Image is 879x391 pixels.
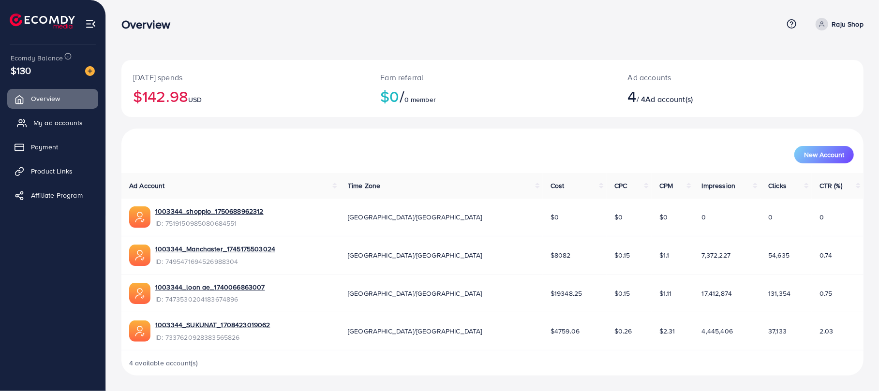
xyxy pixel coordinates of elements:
a: Overview [7,89,98,108]
span: $2.31 [659,326,675,336]
a: 1003344_SUKUNAT_1708423019062 [155,320,270,330]
a: 1003344_Manchaster_1745175503024 [155,244,275,254]
span: 4 available account(s) [129,358,198,368]
a: Product Links [7,161,98,181]
span: 4 [628,85,637,107]
span: 4,445,406 [702,326,733,336]
span: Time Zone [348,181,380,190]
span: 0 [819,212,824,222]
a: 1003344_shoppio_1750688962312 [155,206,264,216]
a: Raju Shop [812,18,864,30]
img: ic-ads-acc.e4c84228.svg [129,245,150,266]
span: 37,133 [768,326,787,336]
span: Payment [31,142,58,152]
span: Overview [31,94,60,103]
span: New Account [804,151,844,158]
span: 131,354 [768,289,790,298]
span: ID: 7337620928383565826 [155,333,270,342]
span: Cost [551,181,565,190]
span: CTR (%) [819,181,842,190]
span: Ad account(s) [645,94,693,104]
span: My ad accounts [33,118,83,128]
span: $1.1 [659,250,670,260]
a: 1003344_loon ae_1740066863007 [155,282,265,292]
span: Product Links [31,166,73,176]
span: Ecomdy Balance [11,53,63,63]
img: ic-ads-acc.e4c84228.svg [129,320,150,342]
p: [DATE] spends [133,72,357,83]
span: 0.75 [819,289,833,298]
h2: / 4 [628,87,790,105]
span: / [400,85,404,107]
span: $0.26 [614,326,632,336]
span: $4759.06 [551,326,580,336]
span: $0.15 [614,250,630,260]
span: 0 [768,212,773,222]
span: 0 member [404,95,436,104]
span: USD [188,95,202,104]
span: $0 [614,212,623,222]
span: 7,372,227 [702,250,730,260]
span: $19348.25 [551,289,582,298]
a: Payment [7,137,98,157]
span: 0.74 [819,250,833,260]
span: [GEOGRAPHIC_DATA]/[GEOGRAPHIC_DATA] [348,289,482,298]
img: image [85,66,95,76]
span: CPC [614,181,627,190]
span: [GEOGRAPHIC_DATA]/[GEOGRAPHIC_DATA] [348,250,482,260]
p: Earn referral [380,72,604,83]
p: Raju Shop [832,18,864,30]
span: 0 [702,212,706,222]
span: Ad Account [129,181,165,190]
h2: $0 [380,87,604,105]
button: New Account [794,146,854,163]
span: [GEOGRAPHIC_DATA]/[GEOGRAPHIC_DATA] [348,326,482,336]
img: logo [10,14,75,29]
span: $0.15 [614,289,630,298]
span: ID: 7473530204183674896 [155,294,265,304]
span: Impression [702,181,736,190]
span: 2.03 [819,326,834,336]
span: 54,635 [768,250,790,260]
span: $1.11 [659,289,672,298]
a: My ad accounts [7,113,98,132]
span: Affiliate Program [31,190,83,200]
h2: $142.98 [133,87,357,105]
img: ic-ads-acc.e4c84228.svg [129,283,150,304]
span: CPM [659,181,673,190]
p: Ad accounts [628,72,790,83]
span: $0 [551,212,559,222]
h3: Overview [121,17,178,31]
a: Affiliate Program [7,186,98,205]
img: ic-ads-acc.e4c84228.svg [129,206,150,228]
span: [GEOGRAPHIC_DATA]/[GEOGRAPHIC_DATA] [348,212,482,222]
span: Clicks [768,181,787,190]
span: ID: 7495471694526988304 [155,257,275,266]
span: $8082 [551,250,571,260]
span: $130 [11,63,31,77]
span: 17,412,874 [702,289,732,298]
span: ID: 7519150985080684551 [155,218,264,228]
span: $0 [659,212,668,222]
img: menu [85,18,96,29]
